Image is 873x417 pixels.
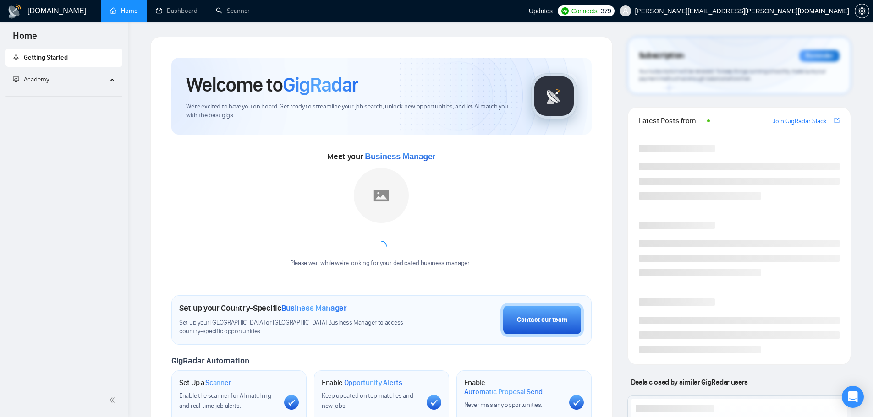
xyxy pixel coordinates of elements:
span: Updates [529,7,553,15]
span: Getting Started [24,54,68,61]
span: Academy [24,76,49,83]
h1: Set Up a [179,378,231,387]
div: Reminder [799,50,840,62]
span: Latest Posts from the GigRadar Community [639,115,704,126]
img: gigradar-logo.png [531,73,577,119]
span: Set up your [GEOGRAPHIC_DATA] or [GEOGRAPHIC_DATA] Business Manager to access country-specific op... [179,319,422,336]
h1: Set up your Country-Specific [179,303,347,313]
span: Your subscription will be renewed. To keep things running smoothly, make sure your payment method... [639,68,826,82]
span: double-left [109,395,118,405]
button: setting [855,4,869,18]
span: Keep updated on top matches and new jobs. [322,392,413,410]
span: Enable the scanner for AI matching and real-time job alerts. [179,392,271,410]
span: Business Manager [365,152,435,161]
span: Automatic Proposal Send [464,387,543,396]
span: We're excited to have you on board. Get ready to streamline your job search, unlock new opportuni... [186,103,516,120]
span: Meet your [327,152,435,162]
span: Deals closed by similar GigRadar users [627,374,752,390]
a: searchScanner [216,7,250,15]
li: Academy Homepage [5,92,122,98]
span: Never miss any opportunities. [464,401,542,409]
span: fund-projection-screen [13,76,19,82]
h1: Enable [322,378,402,387]
span: rocket [13,54,19,60]
span: 379 [601,6,611,16]
a: homeHome [110,7,137,15]
button: Contact our team [500,303,584,337]
span: Home [5,29,44,49]
img: upwork-logo.png [561,7,569,15]
li: Getting Started [5,49,122,67]
a: export [834,116,840,125]
img: placeholder.png [354,168,409,223]
span: Subscription [639,48,684,64]
span: loading [375,240,387,252]
span: GigRadar [283,72,358,97]
img: logo [7,4,22,19]
a: setting [855,7,869,15]
span: Academy [13,76,49,83]
span: Business Manager [281,303,347,313]
span: Scanner [205,378,231,387]
h1: Enable [464,378,562,396]
h1: Welcome to [186,72,358,97]
div: Contact our team [517,315,567,325]
span: GigRadar Automation [171,356,249,366]
span: user [622,8,629,14]
span: export [834,117,840,124]
div: Please wait while we're looking for your dedicated business manager... [285,259,478,268]
a: dashboardDashboard [156,7,198,15]
span: setting [855,7,869,15]
div: Open Intercom Messenger [842,386,864,408]
span: Connects: [571,6,599,16]
a: Join GigRadar Slack Community [773,116,832,126]
span: Opportunity Alerts [344,378,402,387]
